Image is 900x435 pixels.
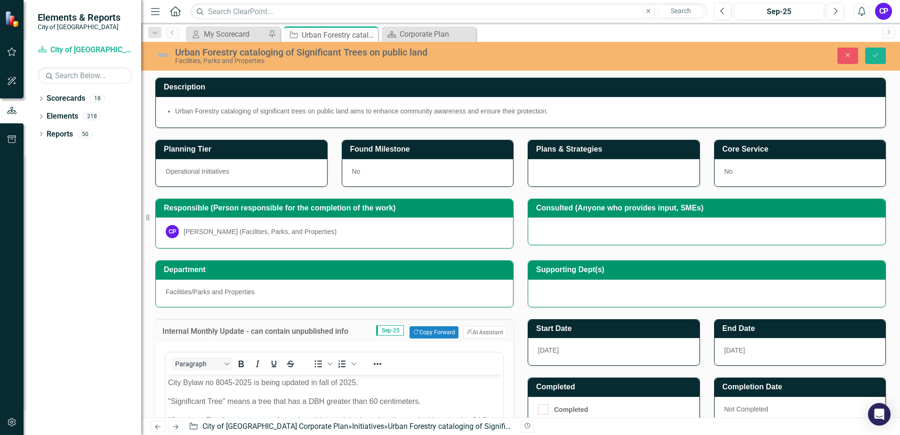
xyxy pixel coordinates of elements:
[47,129,73,140] a: Reports
[388,422,589,431] div: Urban Forestry cataloging of Significant Trees on public land
[166,288,255,296] span: Facilities/Parks and Properties
[188,28,266,40] a: My Scorecard
[57,23,255,31] span: " means a tree that has a DBH greater than 60 centimeters.
[715,397,886,424] div: Not Completed
[282,357,298,371] button: Strikethrough
[38,12,121,23] span: Elements & Reports
[724,168,733,175] span: No
[38,45,132,56] a: City of [GEOGRAPHIC_DATA] Corporate Plan
[734,3,824,20] button: Sep-25
[738,6,821,17] div: Sep-25
[868,403,891,426] div: Open Intercom Messenger
[175,57,565,64] div: Facilities, Parks and Properties
[83,113,101,121] div: 218
[175,106,876,116] li: Urban Forestry cataloging of significant trees on public land aims to enhance community awareness...
[191,3,707,20] input: Search ClearPoint...
[47,111,78,122] a: Elements
[164,266,508,274] h3: Department
[175,360,221,368] span: Paragraph
[162,327,365,336] h3: Internal Monthly Update - can contain unpublished info
[352,168,361,175] span: No
[233,357,249,371] button: Bold
[2,23,5,31] span: "
[352,422,384,431] a: Initiatives
[400,28,474,40] div: Corporate Plan
[5,11,21,27] img: ClearPoint Strategy
[723,145,881,153] h3: Core Service
[538,346,559,354] span: [DATE]
[536,266,881,274] h3: Supporting Dept(s)
[724,346,745,354] span: [DATE]
[875,3,892,20] button: CP
[202,422,348,431] a: City of [GEOGRAPHIC_DATA] Corporate Plan
[658,5,705,18] button: Search
[536,145,695,153] h3: Plans & Strategies
[171,357,233,371] button: Block Paragraph
[376,325,404,336] span: Sep-25
[2,41,322,61] span: " means a tree of any size which an Arborist, a Landscape Architect, or the CAO deems to be of ex...
[5,23,57,31] span: Significant Tree
[155,48,170,63] img: Not Defined
[189,421,514,432] div: » »
[184,227,337,236] div: [PERSON_NAME] (Facilities, Parks, and Properties)
[671,7,691,15] span: Search
[723,324,881,333] h3: End Date
[90,95,105,103] div: 18
[164,145,322,153] h3: Planning Tier
[166,168,229,175] span: Operational Initiatives
[334,357,358,371] div: Numbered list
[164,83,881,91] h3: Description
[384,28,474,40] a: Corporate Plan
[47,93,85,104] a: Scorecards
[536,324,695,333] h3: Start Date
[38,23,121,31] small: City of [GEOGRAPHIC_DATA]
[2,2,335,14] p: City Bylaw no 8045-2025 is being updated in fall of 2025.
[370,357,386,371] button: Reveal or hide additional toolbar items
[5,41,56,49] span: Specimen Tree
[166,225,179,238] div: CP
[310,357,334,371] div: Bullet list
[249,357,265,371] button: Italic
[410,326,458,338] button: Copy Forward
[78,130,93,138] div: 50
[2,41,5,49] span: "
[350,145,509,153] h3: Found Milestone
[175,47,565,57] div: Urban Forestry cataloging of Significant Trees on public land
[536,204,881,212] h3: Consulted (Anyone who provides input, SMEs)
[302,29,376,41] div: Urban Forestry cataloging of Significant Trees on public land
[723,383,881,391] h3: Completion Date
[204,28,266,40] div: My Scorecard
[463,326,506,338] button: AI Assistant
[38,67,132,84] input: Search Below...
[536,383,695,391] h3: Completed
[164,204,508,212] h3: Responsible (Person responsible for the completion of the work)
[266,357,282,371] button: Underline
